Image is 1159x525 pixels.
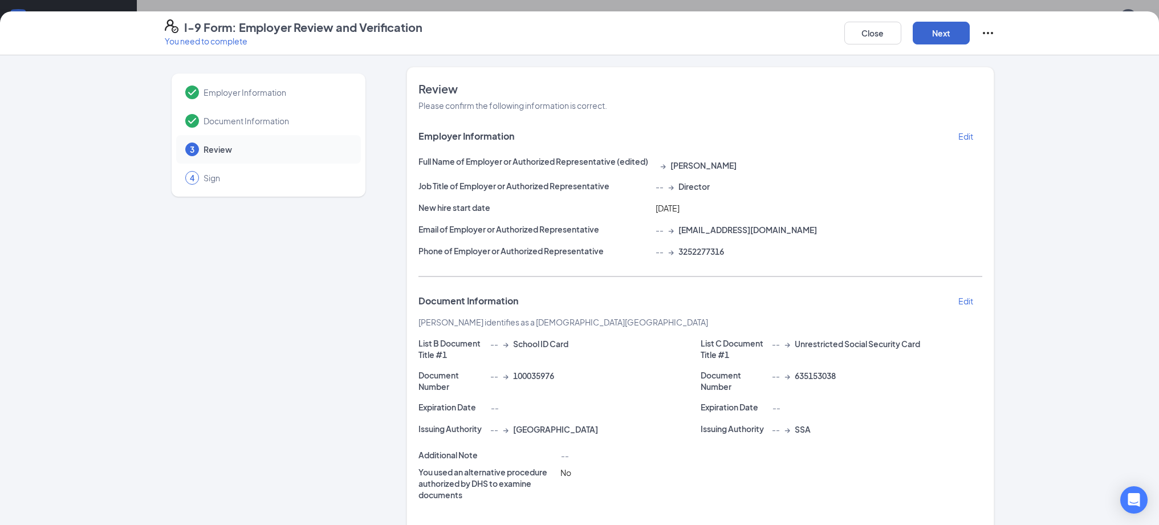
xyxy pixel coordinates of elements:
p: Expiration Date [418,401,486,413]
span: → [660,160,666,171]
span: -- [772,338,780,349]
span: No [560,467,571,478]
span: -- [560,450,568,461]
span: [DATE] [656,203,680,213]
span: SSA [795,424,811,435]
p: Issuing Authority [418,423,486,434]
span: -- [656,181,664,192]
span: 3252277316 [678,246,724,257]
span: -- [490,424,498,435]
p: Expiration Date [701,401,768,413]
span: 4 [190,172,194,184]
p: Email of Employer or Authorized Representative [418,223,651,235]
span: School ID Card [513,338,568,349]
span: → [668,181,674,192]
span: → [784,424,790,435]
p: Edit [958,131,973,142]
p: Issuing Authority [701,423,768,434]
p: Job Title of Employer or Authorized Representative [418,180,651,192]
span: → [668,246,674,257]
span: → [503,370,509,381]
p: You used an alternative procedure authorized by DHS to examine documents [418,466,556,500]
span: → [784,338,790,349]
span: -- [772,402,780,413]
button: Next [913,22,970,44]
span: Review [418,81,982,97]
span: -- [490,370,498,381]
button: Close [844,22,901,44]
span: Document Information [418,295,518,307]
span: → [503,338,509,349]
span: 100035976 [513,370,554,381]
p: List B Document Title #1 [418,337,486,360]
svg: Checkmark [185,86,199,99]
span: -- [772,370,780,381]
span: -- [772,424,780,435]
span: -- [656,246,664,257]
p: List C Document Title #1 [701,337,768,360]
span: Sign [204,172,349,184]
svg: FormI9EVerifyIcon [165,19,178,33]
span: -- [490,402,498,413]
p: You need to complete [165,35,422,47]
svg: Ellipses [981,26,995,40]
span: Employer Information [204,87,349,98]
p: Additional Note [418,449,556,461]
span: Review [204,144,349,155]
svg: Checkmark [185,114,199,128]
p: New hire start date [418,202,651,213]
p: Document Number [701,369,768,392]
span: Unrestricted Social Security Card [795,338,920,349]
span: Employer Information [418,131,514,142]
span: → [784,370,790,381]
span: 3 [190,144,194,155]
span: → [503,424,509,435]
p: Phone of Employer or Authorized Representative [418,245,651,257]
span: Director [678,181,710,192]
span: Please confirm the following information is correct. [418,100,607,111]
span: [PERSON_NAME] [670,160,737,171]
span: [EMAIL_ADDRESS][DOMAIN_NAME] [678,224,817,235]
p: Document Number [418,369,486,392]
span: Document Information [204,115,349,127]
span: -- [656,224,664,235]
h4: I-9 Form: Employer Review and Verification [184,19,422,35]
span: -- [490,338,498,349]
span: [GEOGRAPHIC_DATA] [513,424,598,435]
span: [PERSON_NAME] identifies as a [DEMOGRAPHIC_DATA][GEOGRAPHIC_DATA] [418,317,708,327]
span: → [668,224,674,235]
p: Edit [958,295,973,307]
div: Open Intercom Messenger [1120,486,1148,514]
span: 635153038 [795,370,836,381]
p: Full Name of Employer or Authorized Representative (edited) [418,156,651,167]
